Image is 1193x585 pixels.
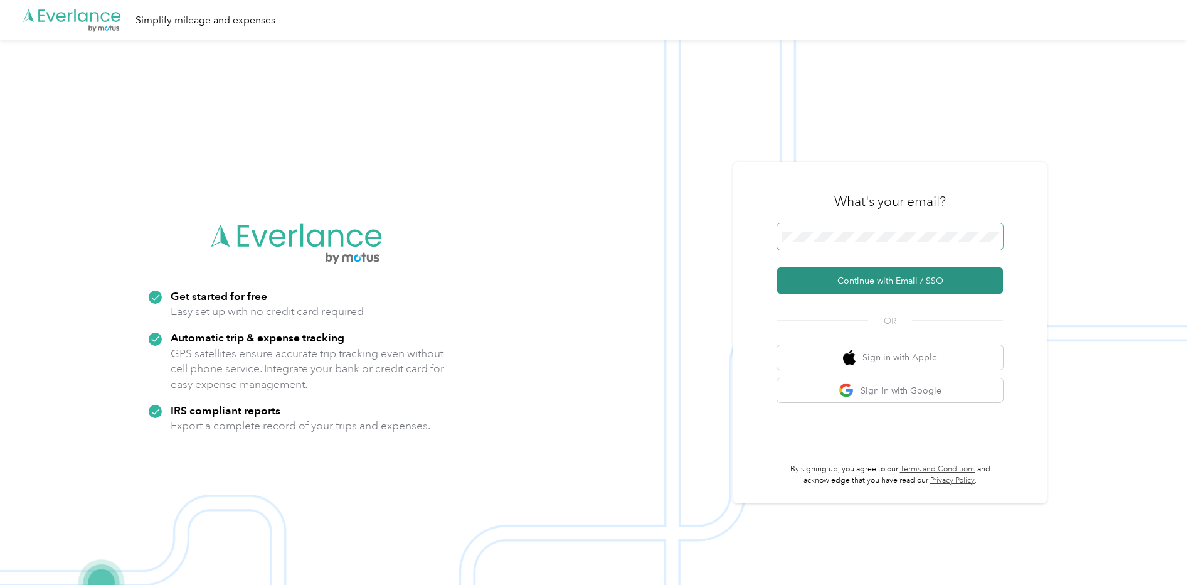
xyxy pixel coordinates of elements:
[839,383,854,399] img: google logo
[930,476,975,485] a: Privacy Policy
[777,464,1003,486] p: By signing up, you agree to our and acknowledge that you have read our .
[843,350,856,365] img: apple logo
[135,13,275,28] div: Simplify mileage and expenses
[777,345,1003,370] button: apple logoSign in with Apple
[171,346,445,392] p: GPS satellites ensure accurate trip tracking even without cell phone service. Integrate your bank...
[171,331,344,344] strong: Automatic trip & expense tracking
[171,304,364,319] p: Easy set up with no credit card required
[777,378,1003,403] button: google logoSign in with Google
[171,418,430,434] p: Export a complete record of your trips and expenses.
[777,267,1003,294] button: Continue with Email / SSO
[900,464,975,474] a: Terms and Conditions
[171,289,267,303] strong: Get started for free
[171,404,280,417] strong: IRS compliant reports
[834,193,946,210] h3: What's your email?
[868,314,912,328] span: OR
